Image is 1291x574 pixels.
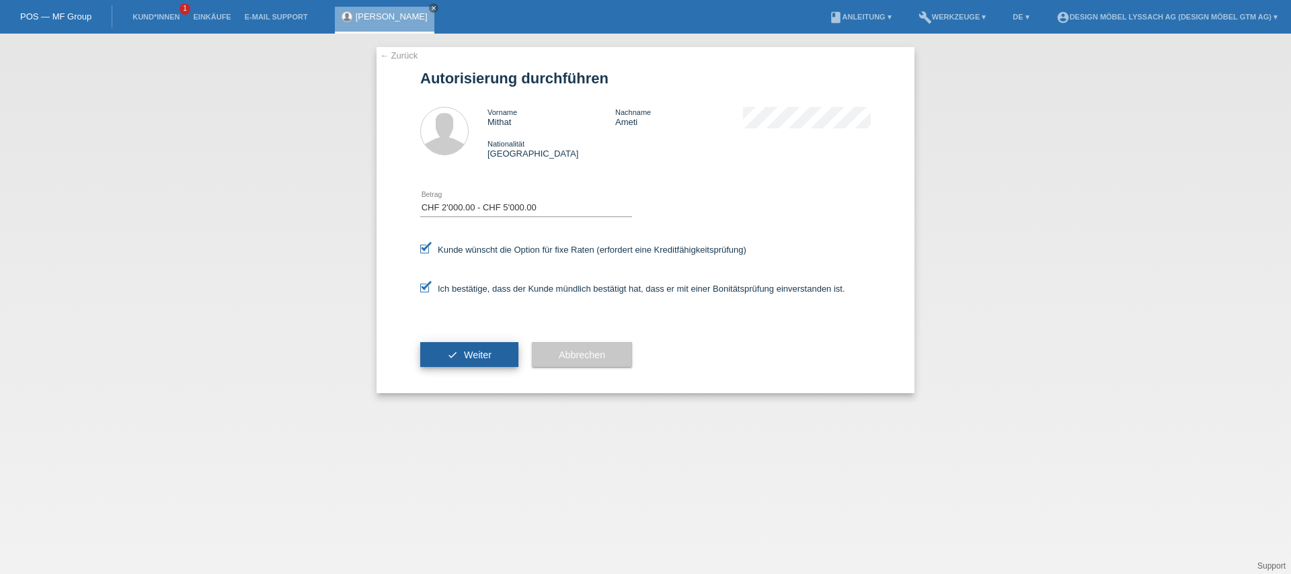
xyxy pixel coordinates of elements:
a: Kund*innen [126,13,186,21]
span: Nachname [615,108,651,116]
h1: Autorisierung durchführen [420,70,871,87]
div: Ameti [615,107,743,127]
span: 1 [180,3,190,15]
a: DE ▾ [1006,13,1035,21]
a: Support [1257,561,1286,571]
a: POS — MF Group [20,11,91,22]
button: check Weiter [420,342,518,368]
span: Abbrechen [559,350,605,360]
a: bookAnleitung ▾ [822,13,898,21]
span: Vorname [487,108,517,116]
a: Einkäufe [186,13,237,21]
a: ← Zurück [380,50,418,60]
i: close [430,5,437,11]
i: book [829,11,843,24]
span: Nationalität [487,140,524,148]
label: Kunde wünscht die Option für fixe Raten (erfordert eine Kreditfähigkeitsprüfung) [420,245,746,255]
i: account_circle [1056,11,1070,24]
div: [GEOGRAPHIC_DATA] [487,138,615,159]
i: check [447,350,458,360]
label: Ich bestätige, dass der Kunde mündlich bestätigt hat, dass er mit einer Bonitätsprüfung einversta... [420,284,845,294]
a: E-Mail Support [238,13,315,21]
a: account_circleDesign Möbel Lyssach AG (Design Möbel GTM AG) ▾ [1050,13,1284,21]
i: build [918,11,932,24]
a: close [429,3,438,13]
a: [PERSON_NAME] [356,11,428,22]
span: Weiter [464,350,492,360]
div: Mithat [487,107,615,127]
button: Abbrechen [532,342,632,368]
a: buildWerkzeuge ▾ [912,13,993,21]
